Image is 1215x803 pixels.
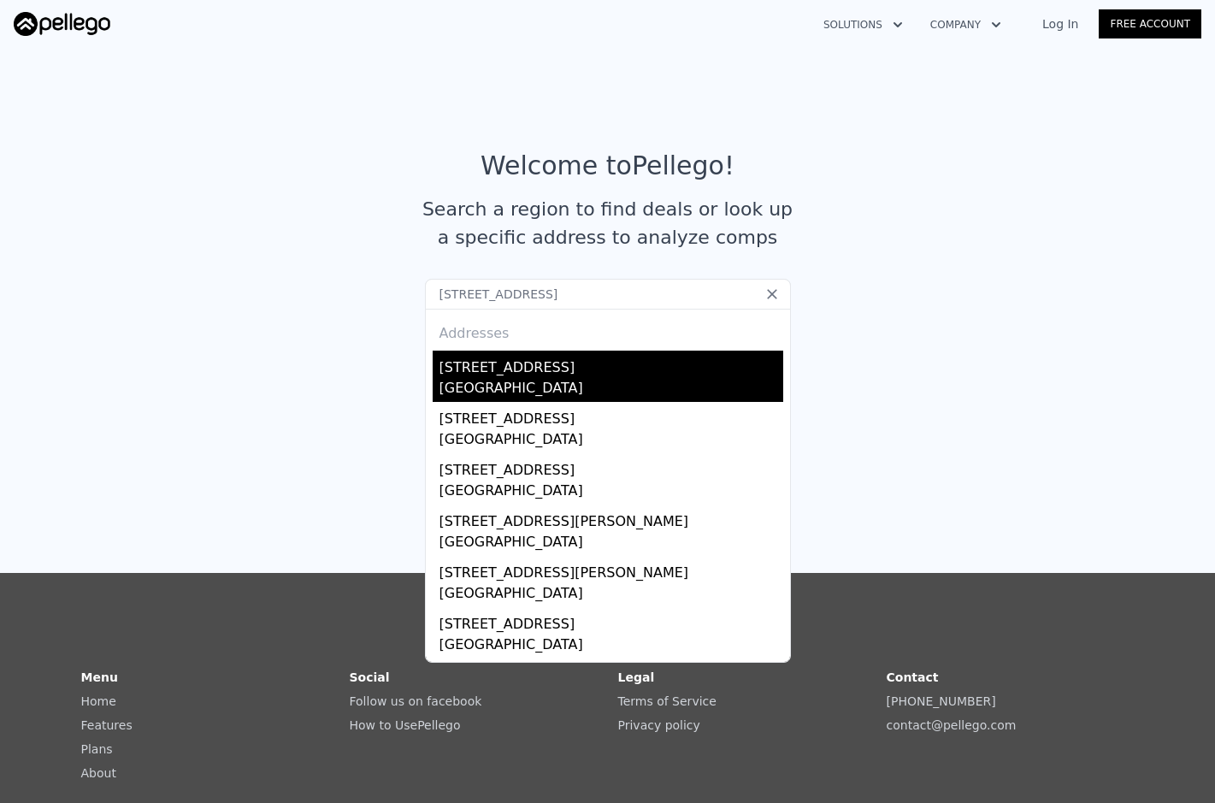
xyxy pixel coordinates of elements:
[350,718,461,732] a: How to UsePellego
[439,481,783,505] div: [GEOGRAPHIC_DATA]
[439,429,783,453] div: [GEOGRAPHIC_DATA]
[439,402,783,429] div: [STREET_ADDRESS]
[439,378,783,402] div: [GEOGRAPHIC_DATA]
[618,694,717,708] a: Terms of Service
[433,310,783,351] div: Addresses
[350,694,482,708] a: Follow us on facebook
[439,607,783,635] div: [STREET_ADDRESS]
[439,658,783,686] div: 419 [PERSON_NAME] Dr
[887,718,1017,732] a: contact@pellego.com
[618,718,700,732] a: Privacy policy
[81,766,116,780] a: About
[81,742,113,756] a: Plans
[81,694,116,708] a: Home
[1022,15,1099,32] a: Log In
[81,718,133,732] a: Features
[1099,9,1201,38] a: Free Account
[887,670,939,684] strong: Contact
[81,670,118,684] strong: Menu
[439,532,783,556] div: [GEOGRAPHIC_DATA]
[810,9,917,40] button: Solutions
[439,453,783,481] div: [STREET_ADDRESS]
[350,670,390,684] strong: Social
[14,12,110,36] img: Pellego
[618,670,655,684] strong: Legal
[439,556,783,583] div: [STREET_ADDRESS][PERSON_NAME]
[917,9,1015,40] button: Company
[416,195,799,251] div: Search a region to find deals or look up a specific address to analyze comps
[439,505,783,532] div: [STREET_ADDRESS][PERSON_NAME]
[439,635,783,658] div: [GEOGRAPHIC_DATA]
[887,694,996,708] a: [PHONE_NUMBER]
[481,151,734,181] div: Welcome to Pellego !
[439,351,783,378] div: [STREET_ADDRESS]
[425,279,791,310] input: Search an address or region...
[439,583,783,607] div: [GEOGRAPHIC_DATA]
